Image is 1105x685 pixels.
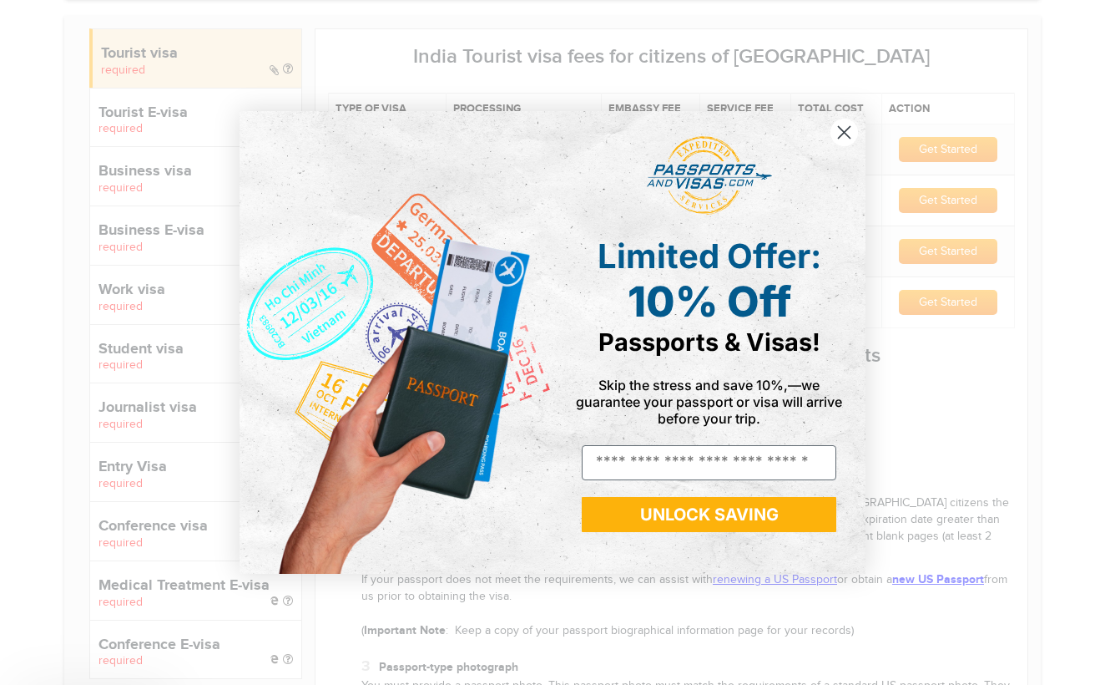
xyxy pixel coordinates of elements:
img: passports and visas [647,136,772,215]
span: Limited Offer: [598,236,821,277]
button: Close dialog [830,118,859,147]
span: Skip the stress and save 10%,—we guarantee your passport or visa will arrive before your trip. [576,377,842,427]
span: Passports & Visas! [598,327,820,357]
span: 10% Off [628,277,791,327]
img: de9cda0d-0715-46ca-9a25-073762a91ba7.png [240,111,552,573]
button: UNLOCK SAVING [582,497,836,532]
